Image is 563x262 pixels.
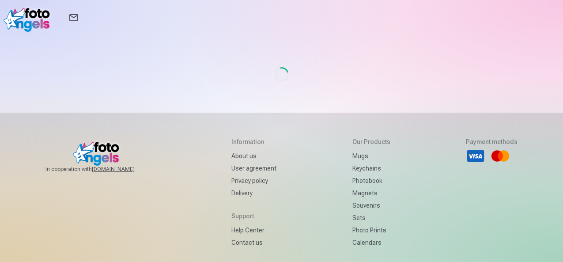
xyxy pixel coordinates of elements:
[4,4,54,32] img: /v1
[352,236,390,249] a: Calendars
[491,146,510,166] li: Mastercard
[231,224,276,236] a: Help Center
[466,146,485,166] li: Visa
[352,224,390,236] a: Photo prints
[352,137,390,146] h5: Our products
[352,199,390,212] a: Souvenirs
[352,150,390,162] a: Mugs
[45,166,156,173] span: In cooperation with
[92,166,156,173] a: [DOMAIN_NAME]
[231,187,276,199] a: Delivery
[352,187,390,199] a: Magnets
[231,175,276,187] a: Privacy policy
[352,212,390,224] a: Sets
[466,137,518,146] h5: Payment methods
[231,162,276,175] a: User agreement
[352,175,390,187] a: Photobook
[231,137,276,146] h5: Information
[352,162,390,175] a: Keychains
[231,150,276,162] a: About us
[231,236,276,249] a: Contact us
[231,212,276,220] h5: Support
